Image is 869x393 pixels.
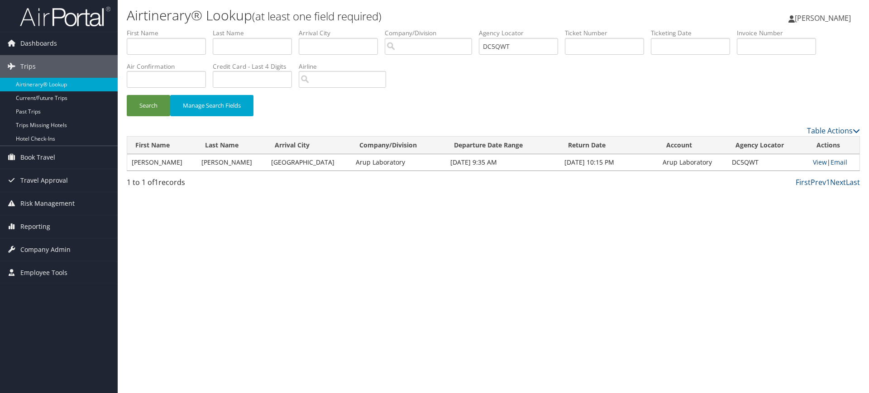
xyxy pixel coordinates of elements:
[658,154,727,170] td: Arup Laboratory
[127,177,300,192] div: 1 to 1 of records
[808,154,859,170] td: |
[197,154,267,170] td: [PERSON_NAME]
[20,32,57,55] span: Dashboards
[127,137,197,154] th: First Name: activate to sort column ascending
[727,154,808,170] td: DC5QWT
[446,137,560,154] th: Departure Date Range: activate to sort column ascending
[213,28,299,38] label: Last Name
[811,177,826,187] a: Prev
[446,154,560,170] td: [DATE] 9:35 AM
[830,177,846,187] a: Next
[831,158,847,166] a: Email
[351,154,446,170] td: Arup Laboratory
[299,62,393,71] label: Airline
[20,192,75,215] span: Risk Management
[727,137,808,154] th: Agency Locator: activate to sort column ascending
[213,62,299,71] label: Credit Card - Last 4 Digits
[385,28,479,38] label: Company/Division
[127,62,213,71] label: Air Confirmation
[267,137,351,154] th: Arrival City: activate to sort column ascending
[351,137,446,154] th: Company/Division
[651,28,737,38] label: Ticketing Date
[788,5,860,32] a: [PERSON_NAME]
[20,169,68,192] span: Travel Approval
[658,137,727,154] th: Account: activate to sort column ascending
[826,177,830,187] a: 1
[197,137,267,154] th: Last Name: activate to sort column ascending
[565,28,651,38] label: Ticket Number
[560,154,658,170] td: [DATE] 10:15 PM
[795,13,851,23] span: [PERSON_NAME]
[127,28,213,38] label: First Name
[846,177,860,187] a: Last
[20,6,110,27] img: airportal-logo.png
[20,146,55,169] span: Book Travel
[807,126,860,136] a: Table Actions
[154,177,158,187] span: 1
[808,137,859,154] th: Actions
[813,158,827,166] a: View
[252,9,382,24] small: (at least one field required)
[127,95,170,116] button: Search
[127,154,197,170] td: [PERSON_NAME]
[127,6,616,25] h1: Airtinerary® Lookup
[299,28,385,38] label: Arrival City
[20,238,71,261] span: Company Admin
[737,28,823,38] label: Invoice Number
[20,215,50,238] span: Reporting
[20,261,67,284] span: Employee Tools
[479,28,565,38] label: Agency Locator
[170,95,253,116] button: Manage Search Fields
[20,55,36,78] span: Trips
[560,137,658,154] th: Return Date: activate to sort column ascending
[796,177,811,187] a: First
[267,154,351,170] td: [GEOGRAPHIC_DATA]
